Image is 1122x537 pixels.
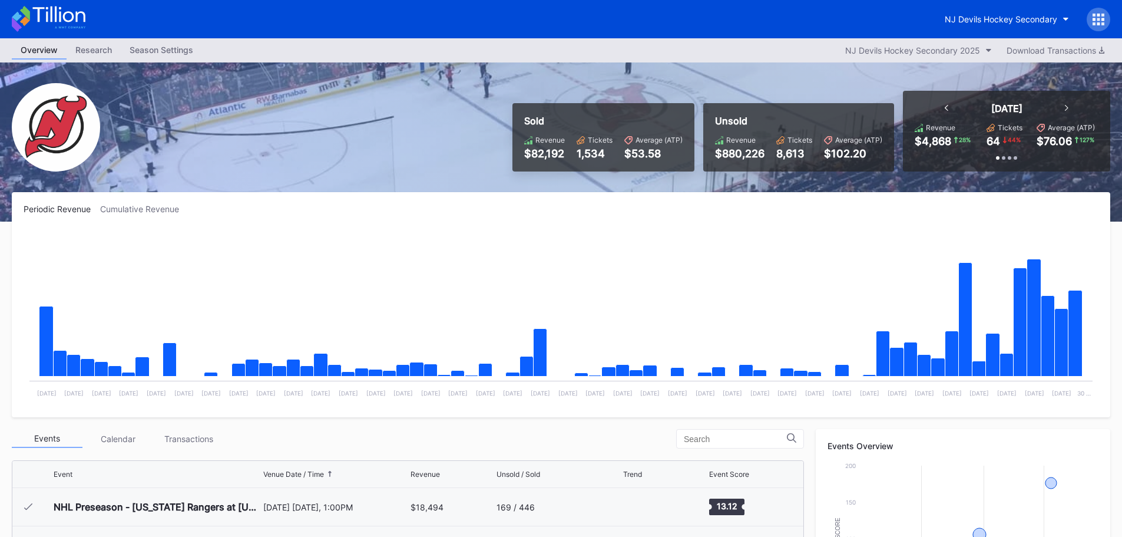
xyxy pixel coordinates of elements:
div: Event [54,470,72,479]
div: Tickets [588,136,613,144]
div: 127 % [1078,135,1095,144]
text: [DATE] [750,390,770,397]
div: Tickets [787,136,812,144]
div: Event Score [709,470,749,479]
div: Research [67,41,121,58]
div: Revenue [535,136,565,144]
div: Revenue [926,123,955,132]
text: [DATE] [558,390,578,397]
div: Average (ATP) [636,136,683,144]
div: $53.58 [624,147,683,160]
div: 169 / 446 [497,502,535,512]
text: 30 … [1077,390,1091,397]
div: Unsold / Sold [497,470,540,479]
text: [DATE] [531,390,550,397]
text: [DATE] [92,390,111,397]
text: [DATE] [421,390,441,397]
text: [DATE] [640,390,660,397]
div: 44 % [1007,135,1022,144]
text: [DATE] [942,390,962,397]
div: $102.20 [824,147,882,160]
div: Venue Date / Time [263,470,324,479]
button: NJ Devils Hockey Secondary 2025 [839,42,998,58]
div: Unsold [715,115,882,127]
button: NJ Devils Hockey Secondary [936,8,1078,30]
text: [DATE] [503,390,522,397]
div: Tickets [998,123,1022,132]
div: $880,226 [715,147,764,160]
text: [DATE] [64,390,84,397]
div: Average (ATP) [835,136,882,144]
div: Events Overview [828,441,1098,451]
div: $76.06 [1037,135,1072,147]
text: [DATE] [723,390,742,397]
text: 13.12 [716,501,737,511]
text: [DATE] [613,390,633,397]
text: [DATE] [393,390,413,397]
a: Overview [12,41,67,60]
div: [DATE] [991,103,1022,114]
div: Revenue [726,136,756,144]
text: [DATE] [174,390,194,397]
text: 200 [845,462,856,469]
div: Sold [524,115,683,127]
div: Revenue [411,470,440,479]
div: 8,613 [776,147,812,160]
text: [DATE] [860,390,879,397]
text: [DATE] [201,390,221,397]
div: Download Transactions [1007,45,1104,55]
div: Events [12,430,82,448]
text: [DATE] [339,390,358,397]
text: [DATE] [777,390,797,397]
div: NJ Devils Hockey Secondary [945,14,1057,24]
div: 28 % [958,135,972,144]
text: [DATE] [119,390,138,397]
text: [DATE] [915,390,934,397]
text: [DATE] [969,390,989,397]
div: Season Settings [121,41,202,58]
text: [DATE] [37,390,57,397]
text: [DATE] [888,390,907,397]
div: NJ Devils Hockey Secondary 2025 [845,45,980,55]
div: Trend [623,470,642,479]
text: [DATE] [448,390,468,397]
div: 64 [987,135,1000,147]
div: Transactions [153,430,224,448]
text: [DATE] [147,390,166,397]
text: [DATE] [1025,390,1044,397]
div: Periodic Revenue [24,204,100,214]
text: [DATE] [832,390,852,397]
div: $82,192 [524,147,565,160]
text: [DATE] [366,390,386,397]
div: NHL Preseason - [US_STATE] Rangers at [US_STATE] Devils [54,501,260,513]
text: [DATE] [311,390,330,397]
div: 1,534 [577,147,613,160]
text: [DATE] [668,390,687,397]
div: Average (ATP) [1048,123,1095,132]
text: 150 [846,499,856,506]
text: [DATE] [585,390,605,397]
div: $4,868 [915,135,951,147]
text: [DATE] [284,390,303,397]
text: [DATE] [256,390,276,397]
text: [DATE] [1052,390,1071,397]
text: [DATE] [229,390,249,397]
button: Download Transactions [1001,42,1110,58]
a: Season Settings [121,41,202,60]
div: [DATE] [DATE], 1:00PM [263,502,408,512]
svg: Chart title [24,229,1098,406]
text: [DATE] [997,390,1017,397]
a: Research [67,41,121,60]
div: $18,494 [411,502,443,512]
div: Calendar [82,430,153,448]
text: [DATE] [476,390,495,397]
div: Cumulative Revenue [100,204,188,214]
input: Search [684,434,787,444]
svg: Chart title [623,492,658,522]
img: NJ_Devils_Hockey_Secondary.png [12,83,100,172]
text: [DATE] [805,390,825,397]
text: [DATE] [696,390,715,397]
